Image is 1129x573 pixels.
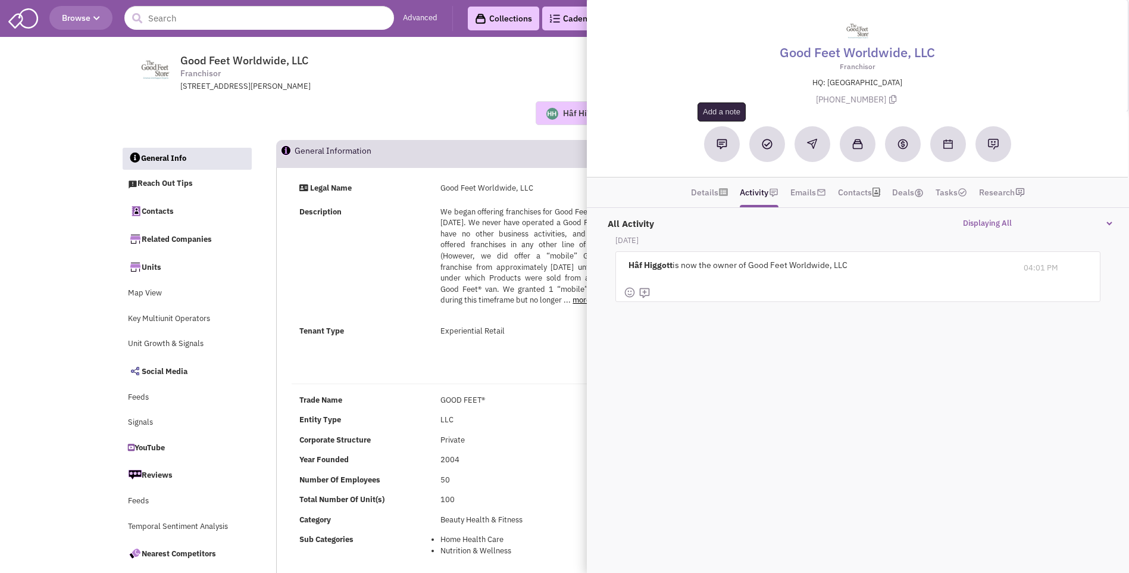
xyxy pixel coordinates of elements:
img: SmartAdmin [8,6,38,29]
img: Add a note [717,139,727,150]
b: Number Of Employees [299,475,380,485]
a: Map View [122,282,252,305]
img: Request research [987,138,999,150]
img: Create a deal [897,138,909,150]
b: Category [299,515,331,525]
img: icon-collection-lavender-black.svg [475,13,486,24]
a: Contacts [122,198,252,223]
a: more [573,295,590,305]
img: Schedule a Meeting [943,139,953,149]
a: Tasks [936,183,967,201]
a: Deals [892,183,924,201]
a: YouTube [122,437,252,460]
img: Add to a collection [852,139,863,150]
span: Good Feet Worldwide, LLC [180,54,308,67]
label: All Activity [602,211,654,230]
div: [STREET_ADDRESS][PERSON_NAME] [180,81,491,92]
span: 04:01 PM [1024,263,1058,273]
div: is now the owner of Good Feet Worldwide, LLC [624,252,1014,278]
strong: Tenant Type [299,326,344,336]
b: Sub Categories [299,534,354,544]
a: Good Feet Worldwide, LLC [780,43,935,61]
img: Reachout [807,139,817,149]
div: GOOD FEET® [433,395,630,406]
a: Key Multiunit Operators [122,308,252,331]
a: Temporal Sentiment Analysis [122,516,252,538]
b: Year Founded [299,454,349,465]
a: Contacts [838,183,872,201]
img: Cadences_logo.png [549,14,560,23]
a: Details [691,183,718,201]
div: Good Feet Worldwide, LLC [433,183,630,194]
strong: Legal Name [310,183,352,193]
a: Cadences [542,7,608,30]
li: Home Health Care [440,534,623,546]
a: Social Media [122,359,252,384]
a: Signals [122,412,252,434]
a: Feeds [122,490,252,513]
b: Total Number Of Unit(s) [299,494,384,505]
a: Feeds [122,387,252,409]
span: Franchisor [180,67,221,80]
a: Related Companies [122,226,252,251]
img: research-icon.png [1015,188,1025,197]
span: [PHONE_NUMBER] [816,94,899,105]
strong: Description [299,207,342,217]
p: Franchisor [601,61,1114,71]
div: 50 [433,475,630,486]
div: Hâf Higgott [563,107,607,119]
img: icon-dealamount.png [914,188,924,198]
a: Unit Growth & Signals [122,333,252,356]
button: Browse [49,6,112,30]
b: Hâf Higgott [628,260,673,270]
div: Experiential Retail [433,326,630,337]
b: Corporate Structure [299,435,371,445]
img: icon-email-active-16.png [817,188,826,197]
b: Trade Name [299,395,342,405]
b: [DATE] [615,235,639,245]
a: Activity [740,183,768,201]
img: www.goodfeet.com [129,55,183,85]
div: 2004 [433,454,630,466]
input: Search [124,6,394,30]
a: Advanced [403,13,437,24]
h2: General Information [295,141,371,167]
button: Add to a collection [840,126,875,162]
a: General Info [123,148,252,170]
img: mdi_comment-add-outline.png [639,287,650,299]
a: Emails [790,183,816,201]
a: Nearest Competitors [122,541,252,566]
img: face-smile.png [624,286,636,298]
img: Add a Task [762,139,773,150]
div: LLC [433,415,630,426]
div: Private [433,435,630,446]
a: Collections [468,7,539,30]
p: HQ: [GEOGRAPHIC_DATA] [601,77,1114,89]
b: Entity Type [299,415,341,425]
div: Beauty Health & Fitness [433,515,630,526]
a: Reach Out Tips [122,173,252,195]
img: icon-note.png [769,188,778,197]
span: We began offering franchises for Good Feet Stores in [DATE]. We never have operated a Good Feet S... [440,207,623,306]
div: Add a note [698,102,746,122]
a: Reviews [122,462,252,487]
a: Units [122,254,252,279]
div: 100 [433,494,630,506]
a: Research [979,183,1015,201]
span: Browse [62,13,100,23]
img: TaskCount.png [958,188,967,197]
li: Nutrition & Wellness [440,546,623,557]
